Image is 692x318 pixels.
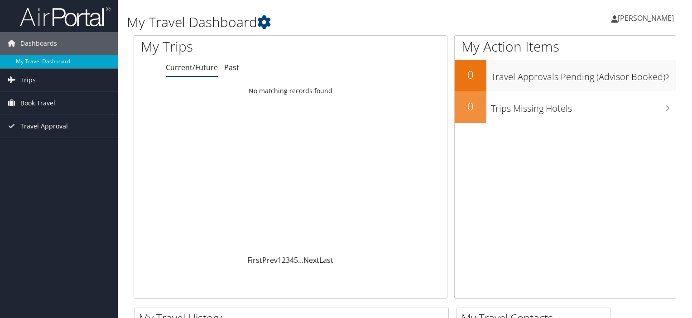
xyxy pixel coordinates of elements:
h1: My Action Items [455,37,676,56]
a: 2 [282,255,286,265]
a: 3 [286,255,290,265]
span: [PERSON_NAME] [618,13,674,23]
h2: 0 [455,67,486,82]
a: Last [319,255,333,265]
a: First [247,255,262,265]
a: Past [224,62,239,72]
h3: Travel Approvals Pending (Advisor Booked) [491,66,676,83]
span: Book Travel [20,92,55,114]
a: Next [303,255,319,265]
h2: 0 [455,99,486,114]
a: 0Travel Approvals Pending (Advisor Booked) [455,60,676,91]
a: [PERSON_NAME] [611,5,683,32]
a: 4 [290,255,294,265]
img: airportal-logo.png [20,6,111,27]
h3: Trips Missing Hotels [491,98,676,115]
span: Dashboards [20,32,57,55]
span: … [298,255,303,265]
a: 1 [278,255,282,265]
td: No matching records found [134,83,447,99]
span: Trips [20,69,36,91]
a: 5 [294,255,298,265]
h1: My Trips [141,37,310,56]
h1: My Travel Dashboard [127,13,498,32]
a: 0Trips Missing Hotels [455,91,676,123]
span: Travel Approval [20,115,68,138]
a: Current/Future [166,62,218,72]
a: Prev [262,255,278,265]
